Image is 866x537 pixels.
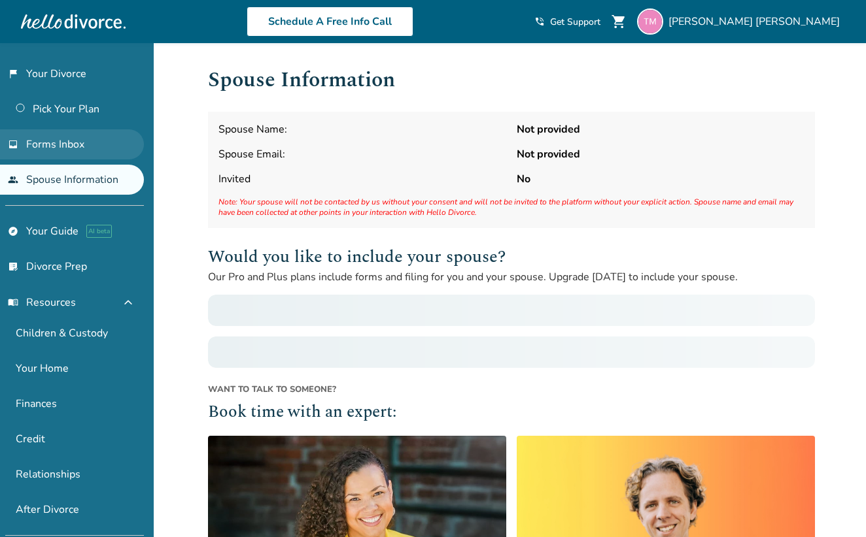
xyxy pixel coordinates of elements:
span: expand_less [120,295,136,310]
img: unaware.laser_5d@icloud.com [637,8,663,35]
span: phone_in_talk [534,16,545,27]
a: phone_in_talkGet Support [534,16,600,28]
h2: Book time with an expert: [208,400,815,425]
span: inbox [8,139,18,150]
p: Our Pro and Plus plans include forms and filing for you and your spouse. Upgrade [DATE] to includ... [208,270,815,284]
span: flag_2 [8,69,18,79]
span: AI beta [86,225,112,238]
span: people [8,174,18,185]
iframe: Chat Widget [801,474,866,537]
span: [PERSON_NAME] [PERSON_NAME] [668,14,845,29]
span: Spouse Email: [218,147,506,161]
span: explore [8,226,18,236]
h1: Spouse Information [208,64,815,96]
span: menu_book [8,297,18,308]
span: Want to talk to someone? [208,383,815,395]
h2: Would you like to include your spouse? [208,244,815,270]
span: Spouse Name: [218,122,506,137]
strong: No [517,172,805,186]
span: shopping_cart [611,14,627,29]
a: Schedule A Free Info Call [247,7,413,37]
span: Get Support [550,16,600,28]
span: Forms Inbox [26,137,84,152]
span: Invited [218,172,506,186]
strong: Not provided [517,122,805,137]
strong: Not provided [517,147,805,161]
span: list_alt_check [8,261,18,272]
span: Resources [8,295,76,310]
span: Note: Your spouse will not be contacted by us without your consent and will not be invited to the... [218,197,805,218]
